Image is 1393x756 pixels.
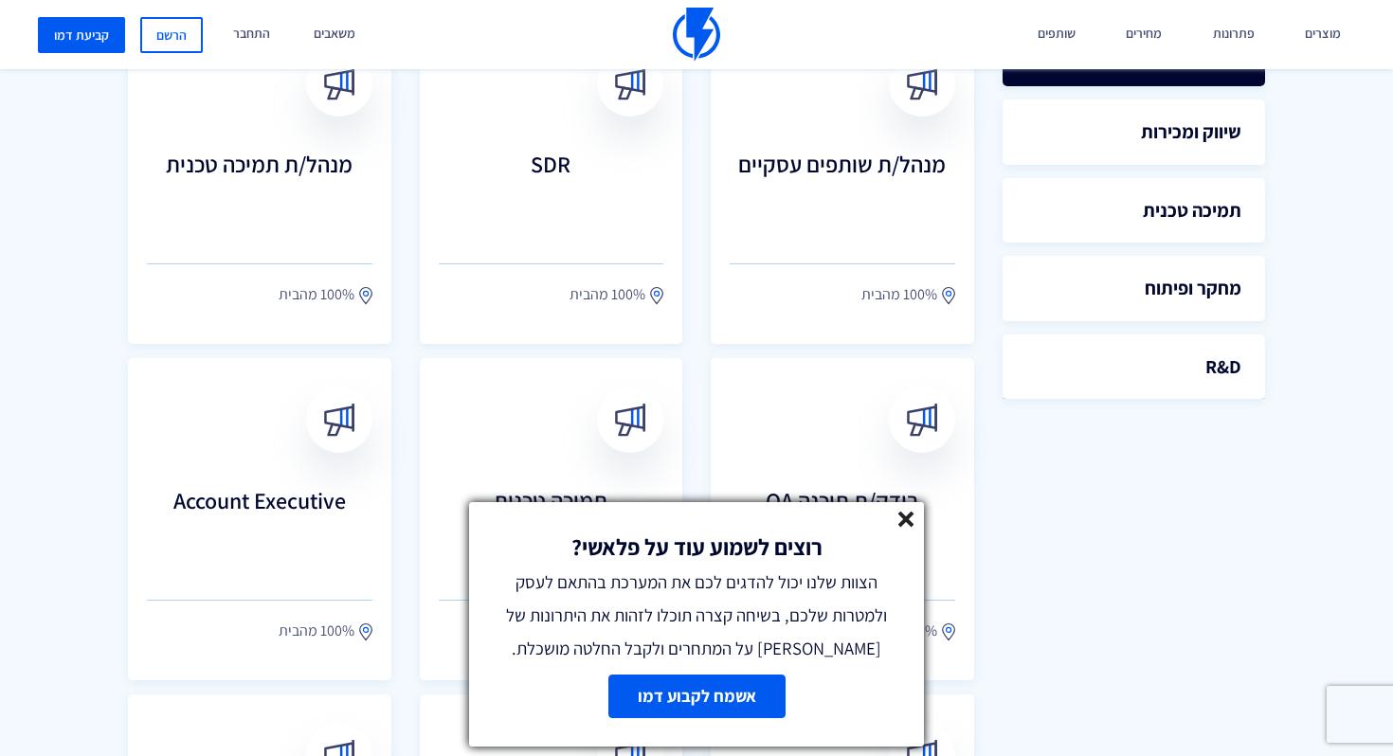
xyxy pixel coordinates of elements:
[570,283,645,306] span: 100% מהבית
[942,622,955,641] img: location.svg
[279,283,354,306] span: 100% מהבית
[439,488,663,564] h3: תמיכה טכנית
[420,358,682,680] a: תמיכה טכנית 100% מרחוק
[38,17,125,53] a: קביעת דמו
[650,286,663,305] img: location.svg
[439,152,663,227] h3: SDR
[1003,334,1266,400] a: R&D
[322,66,355,99] img: broadcast.svg
[905,66,938,99] img: broadcast.svg
[905,403,938,436] img: broadcast.svg
[614,403,647,436] img: broadcast.svg
[1003,256,1266,321] a: מחקר ופיתוח
[359,286,372,305] img: location.svg
[730,488,954,564] h3: בודק/ת תוכנה QA
[359,622,372,641] img: location.svg
[730,152,954,227] h3: מנהל/ת שותפים עסקיים
[614,66,647,99] img: broadcast.svg
[147,488,371,564] h3: Account Executive
[711,358,973,680] a: בודק/ת תוכנה QA 100% מרחוק
[128,358,390,680] a: Account Executive 100% מהבית
[128,22,390,344] a: מנהל/ת תמיכה טכנית 100% מהבית
[147,152,371,227] h3: מנהל/ת תמיכה טכנית
[1003,99,1266,165] a: שיווק ומכירות
[140,17,203,53] a: הרשם
[420,22,682,344] a: SDR 100% מהבית
[322,403,355,436] img: broadcast.svg
[1003,178,1266,243] a: תמיכה טכנית
[279,620,354,642] span: 100% מהבית
[861,283,937,306] span: 100% מהבית
[711,22,973,344] a: מנהל/ת שותפים עסקיים 100% מהבית
[942,286,955,305] img: location.svg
